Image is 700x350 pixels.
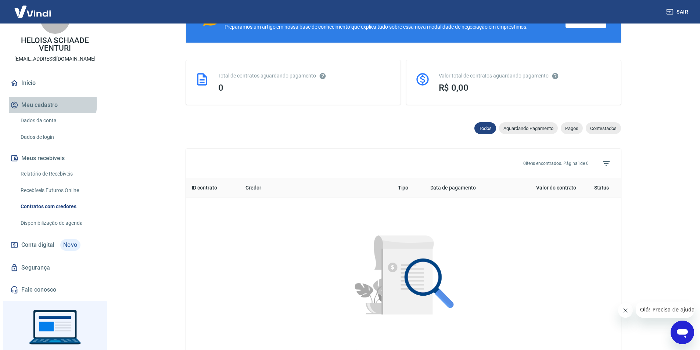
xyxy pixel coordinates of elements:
a: Dados de login [18,130,101,145]
svg: O valor comprometido não se refere a pagamentos pendentes na Vindi e sim como garantia a outras i... [552,72,559,80]
span: Conta digital [21,240,54,250]
div: Valor total de contratos aguardando pagamento [439,72,612,80]
a: Conta digitalNovo [9,236,101,254]
div: Contestados [586,122,621,134]
a: Dados da conta [18,113,101,128]
iframe: Mensagem da empresa [636,302,694,318]
img: Nenhum item encontrado [335,210,471,346]
a: Início [9,75,101,91]
iframe: Fechar mensagem [618,303,633,318]
th: Valor do contrato [507,178,582,198]
p: [EMAIL_ADDRESS][DOMAIN_NAME] [14,55,96,63]
div: Pagos [561,122,583,134]
span: Novo [60,239,80,251]
img: Vindi [9,0,57,23]
p: 0 itens encontrados. Página 1 de 0 [523,160,589,167]
a: Fale conosco [9,282,101,298]
div: Todos [474,122,496,134]
span: Filtros [597,155,615,172]
span: Aguardando Pagamento [499,126,558,131]
th: Tipo [392,178,424,198]
span: R$ 0,00 [439,83,469,93]
th: ID contrato [186,178,240,198]
span: Contestados [586,126,621,131]
span: Olá! Precisa de ajuda? [4,5,62,11]
span: Pagos [561,126,583,131]
iframe: Botão para abrir a janela de mensagens [671,321,694,344]
button: Meus recebíveis [9,150,101,166]
a: Recebíveis Futuros Online [18,183,101,198]
th: Credor [240,178,392,198]
a: Disponibilização de agenda [18,216,101,231]
button: Meu cadastro [9,97,101,113]
svg: Esses contratos não se referem à Vindi, mas sim a outras instituições. [319,72,326,80]
th: Data de pagamento [424,178,507,198]
div: Aguardando Pagamento [499,122,558,134]
th: Status [582,178,621,198]
button: Sair [665,5,691,19]
span: Todos [474,126,496,131]
p: HELOISA SCHAADE VENTURI [6,37,104,52]
a: Contratos com credores [18,199,101,214]
a: Segurança [9,260,101,276]
div: Total de contratos aguardando pagamento [218,72,392,80]
div: Preparamos um artigo em nossa base de conhecimento que explica tudo sobre essa nova modalidade de... [225,23,528,31]
a: Relatório de Recebíveis [18,166,101,181]
div: 0 [218,83,392,93]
